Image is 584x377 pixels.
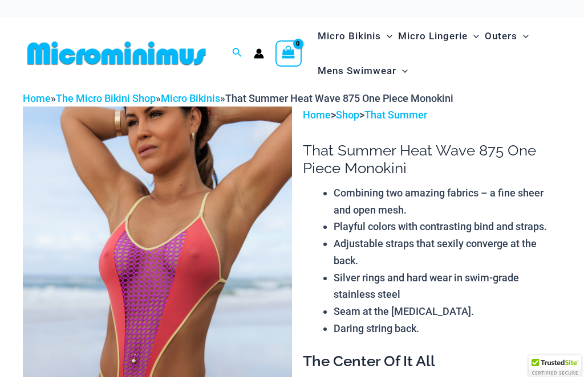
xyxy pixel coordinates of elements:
[398,22,468,51] span: Micro Lingerie
[56,92,156,104] a: The Micro Bikini Shop
[485,22,517,51] span: Outers
[225,92,453,104] span: That Summer Heat Wave 875 One Piece Monokini
[395,19,482,54] a: Micro LingerieMenu ToggleMenu Toggle
[23,40,210,66] img: MM SHOP LOGO FLAT
[318,56,396,85] span: Mens Swimwear
[23,92,453,104] span: » » »
[396,56,408,85] span: Menu Toggle
[336,109,359,121] a: Shop
[161,92,220,104] a: Micro Bikinis
[334,185,561,218] li: Combining two amazing fabrics – a fine sheer and open mesh.
[334,320,561,337] li: Daring string back.
[529,355,581,377] div: TrustedSite Certified
[334,218,561,235] li: Playful colors with contrasting bind and straps.
[23,92,51,104] a: Home
[232,46,242,60] a: Search icon link
[303,109,331,121] a: Home
[313,17,561,90] nav: Site Navigation
[275,40,302,67] a: View Shopping Cart, empty
[303,352,561,371] h3: The Center Of It All
[334,303,561,320] li: Seam at the [MEDICAL_DATA].
[318,22,381,51] span: Micro Bikinis
[315,54,411,88] a: Mens SwimwearMenu ToggleMenu Toggle
[315,19,395,54] a: Micro BikinisMenu ToggleMenu Toggle
[303,142,561,177] h1: That Summer Heat Wave 875 One Piece Monokini
[254,48,264,59] a: Account icon link
[364,109,427,121] a: That Summer
[482,19,532,54] a: OutersMenu ToggleMenu Toggle
[334,269,561,303] li: Silver rings and hard wear in swim-grade stainless steel
[517,22,529,51] span: Menu Toggle
[334,235,561,269] li: Adjustable straps that sexily converge at the back.
[381,22,392,51] span: Menu Toggle
[303,106,561,124] p: > >
[468,22,479,51] span: Menu Toggle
